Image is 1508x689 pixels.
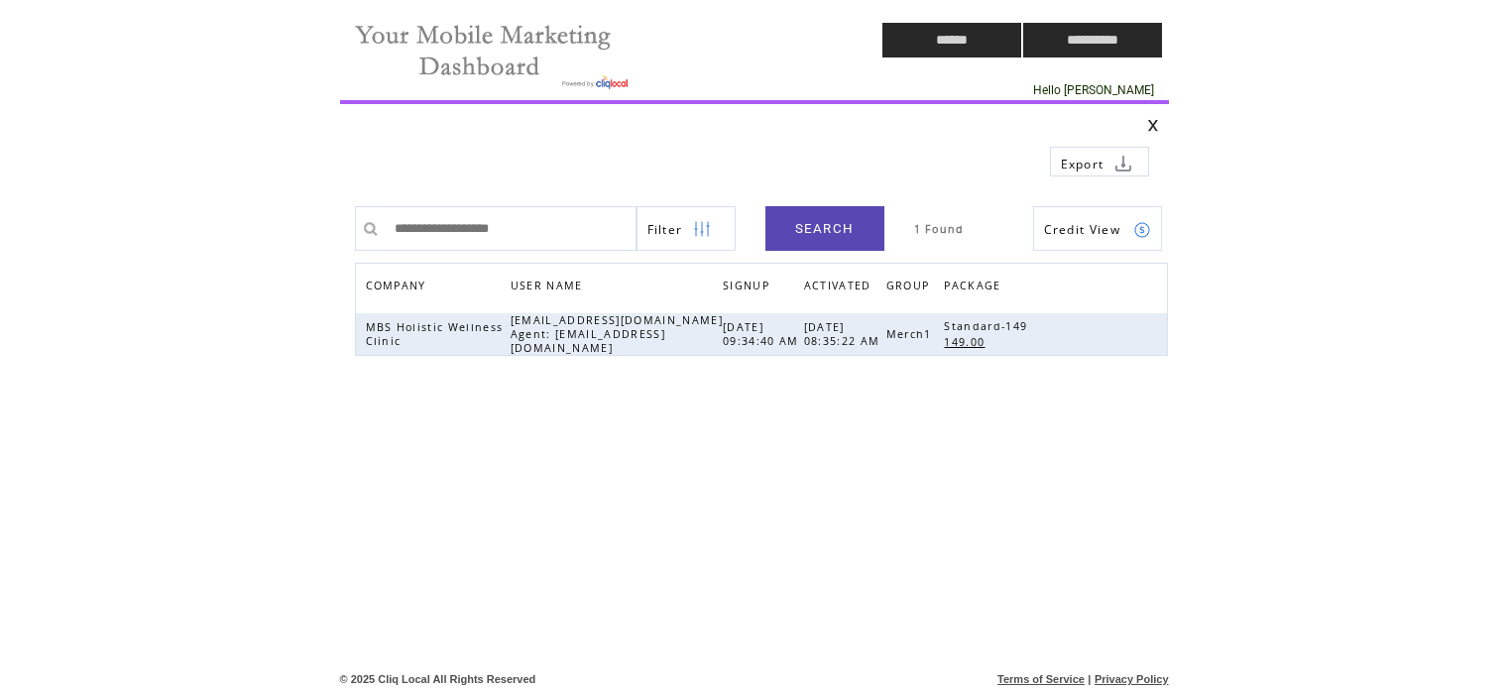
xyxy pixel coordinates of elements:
[511,279,588,290] a: USER NAME
[1061,156,1104,172] span: Export to csv file
[886,274,940,302] a: GROUP
[804,274,881,302] a: ACTIVATED
[366,320,504,348] span: MBS Holistic Wellness Clinic
[804,274,876,302] span: ACTIVATED
[765,206,884,251] a: SEARCH
[366,274,431,302] span: COMPANY
[723,320,804,348] span: [DATE] 09:34:40 AM
[1114,155,1132,172] img: download.png
[1044,221,1121,238] span: Show Credits View
[366,279,431,290] a: COMPANY
[886,327,937,341] span: Merch1
[693,207,711,252] img: filters.png
[1050,147,1149,176] a: Export
[1095,673,1169,685] a: Privacy Policy
[914,222,965,236] span: 1 Found
[723,279,774,290] a: SIGNUP
[340,673,536,685] span: © 2025 Cliq Local All Rights Reserved
[997,673,1085,685] a: Terms of Service
[804,320,885,348] span: [DATE] 08:35:22 AM
[1133,221,1151,239] img: credits.png
[723,274,774,302] span: SIGNUP
[647,221,683,238] span: Show filters
[944,335,989,349] span: 149.00
[1033,206,1162,251] a: Credit View
[886,274,935,302] span: GROUP
[944,333,994,350] a: 149.00
[511,274,588,302] span: USER NAME
[1033,83,1154,97] span: Hello [PERSON_NAME]
[637,206,736,251] a: Filter
[511,313,723,355] span: [EMAIL_ADDRESS][DOMAIN_NAME] Agent: [EMAIL_ADDRESS][DOMAIN_NAME]
[944,274,1010,302] a: PACKAGE
[1088,673,1091,685] span: |
[944,319,1032,333] span: Standard-149
[944,274,1005,302] span: PACKAGE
